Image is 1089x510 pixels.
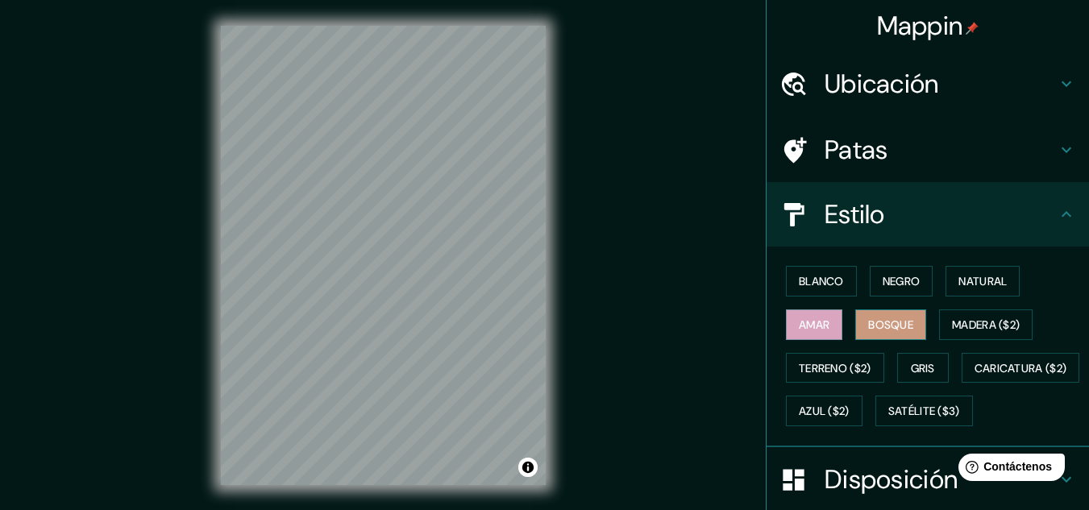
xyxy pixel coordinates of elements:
[825,67,939,101] font: Ubicación
[825,133,888,167] font: Patas
[786,353,884,384] button: Terreno ($2)
[958,274,1007,288] font: Natural
[883,274,921,288] font: Negro
[799,274,844,288] font: Blanco
[518,458,538,477] button: Activar o desactivar atribución
[221,26,546,485] canvas: Mapa
[888,404,960,419] font: Satélite ($3)
[767,182,1089,247] div: Estilo
[870,266,933,296] button: Negro
[786,266,857,296] button: Blanco
[786,396,862,426] button: Azul ($2)
[911,361,935,375] font: Gris
[767,118,1089,182] div: Patas
[786,309,842,340] button: Amar
[799,361,871,375] font: Terreno ($2)
[946,266,1020,296] button: Natural
[939,309,1033,340] button: Madera ($2)
[825,462,958,496] font: Disposición
[855,309,926,340] button: Bosque
[966,22,979,35] img: pin-icon.png
[897,353,949,384] button: Gris
[825,197,885,231] font: Estilo
[875,396,973,426] button: Satélite ($3)
[962,353,1080,384] button: Caricatura ($2)
[799,317,829,332] font: Amar
[868,317,913,332] font: Bosque
[877,9,963,43] font: Mappin
[952,317,1020,332] font: Madera ($2)
[946,447,1071,492] iframe: Lanzador de widgets de ayuda
[767,52,1089,116] div: Ubicación
[799,404,850,419] font: Azul ($2)
[975,361,1067,375] font: Caricatura ($2)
